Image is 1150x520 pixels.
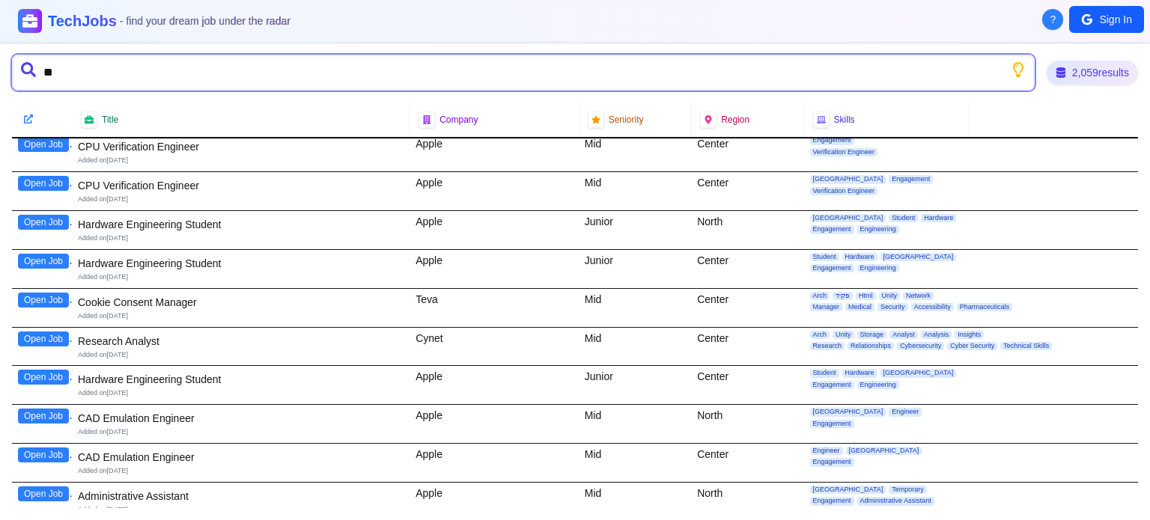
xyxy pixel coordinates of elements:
span: Pharmaceuticals [957,303,1013,311]
span: Engagement [810,225,854,233]
span: Company [439,114,478,126]
span: Student [810,369,839,377]
span: [GEOGRAPHIC_DATA] [880,369,957,377]
div: Center [691,366,803,404]
h1: TechJobs [48,10,290,31]
div: Added on [DATE] [78,156,404,165]
span: Engagement [810,381,854,389]
div: Teva [410,289,579,327]
div: Hardware Engineering Student [78,372,404,387]
button: Open Job [18,370,69,385]
span: Region [721,114,749,126]
span: Manager [810,303,843,311]
span: [GEOGRAPHIC_DATA] [846,447,922,455]
span: ? [1050,12,1056,27]
span: Hardware [921,214,956,222]
div: North [691,405,803,443]
div: 2,059 results [1047,61,1138,85]
div: Junior [579,366,691,404]
span: Technical Skills [1000,342,1052,350]
div: Center [691,444,803,482]
span: פקיד [833,292,853,300]
span: [GEOGRAPHIC_DATA] [810,214,886,222]
button: Sign In [1069,6,1144,33]
div: Hardware Engineering Student [78,256,404,271]
span: Student [810,253,839,261]
div: Added on [DATE] [78,505,404,515]
div: Apple [410,405,579,443]
div: CAD Emulation Engineer [78,411,404,426]
div: CPU Verification Engineer [78,139,404,154]
span: [GEOGRAPHIC_DATA] [810,486,886,494]
span: Research [810,342,845,350]
span: Engineering [857,381,899,389]
span: Engineer [889,408,922,416]
span: Analyst [889,331,918,339]
div: Apple [410,250,579,288]
div: Center [691,172,803,210]
div: CPU Verification Engineer [78,178,404,193]
button: Open Job [18,137,69,152]
div: Apple [410,444,579,482]
span: Engagement [810,420,854,428]
div: Added on [DATE] [78,272,404,282]
span: Engineer [810,447,843,455]
button: Open Job [18,486,69,501]
div: Apple [410,172,579,210]
div: Cynet [410,328,579,366]
span: Medical [845,303,874,311]
div: Center [691,289,803,327]
span: Temporary [889,486,927,494]
span: Engagement [810,264,854,272]
div: Mid [579,133,691,171]
div: Mid [579,172,691,210]
button: Open Job [18,447,69,462]
button: Open Job [18,293,69,308]
div: Mid [579,444,691,482]
div: Added on [DATE] [78,233,404,243]
span: Network [903,292,934,300]
div: Research Analyst [78,334,404,349]
button: Open Job [18,331,69,346]
span: Cyber Security [947,342,997,350]
span: Verification Engineer [810,187,878,195]
button: Show search tips [1011,62,1026,77]
div: Mid [579,405,691,443]
button: Open Job [18,409,69,423]
span: Engagement [889,175,933,183]
span: Arch [810,331,830,339]
span: Hardware [842,253,877,261]
div: Center [691,328,803,366]
span: [GEOGRAPHIC_DATA] [810,175,886,183]
div: Mid [579,289,691,327]
span: Storage [857,331,887,339]
span: Analysis [921,331,952,339]
span: Arch [810,292,830,300]
div: Apple [410,211,579,249]
div: Cookie Consent Manager [78,295,404,310]
div: Center [691,250,803,288]
div: Added on [DATE] [78,466,404,476]
span: Security [877,303,908,311]
div: Junior [579,250,691,288]
button: Open Job [18,215,69,230]
span: - find your dream job under the radar [120,15,290,27]
div: Mid [579,328,691,366]
span: Engagement [810,458,854,466]
span: Engineering [857,264,899,272]
span: Seniority [609,114,644,126]
div: Added on [DATE] [78,311,404,321]
span: [GEOGRAPHIC_DATA] [880,253,957,261]
span: Administrative Assistant [857,497,934,505]
span: Insights [955,331,984,339]
span: Hardware [842,369,877,377]
div: Junior [579,211,691,249]
span: [GEOGRAPHIC_DATA] [810,408,886,416]
div: Added on [DATE] [78,195,404,204]
div: Added on [DATE] [78,388,404,398]
span: Skills [834,114,855,126]
span: Unity [879,292,901,300]
div: Added on [DATE] [78,350,404,360]
span: Engagement [810,497,854,505]
span: Html [856,292,876,300]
